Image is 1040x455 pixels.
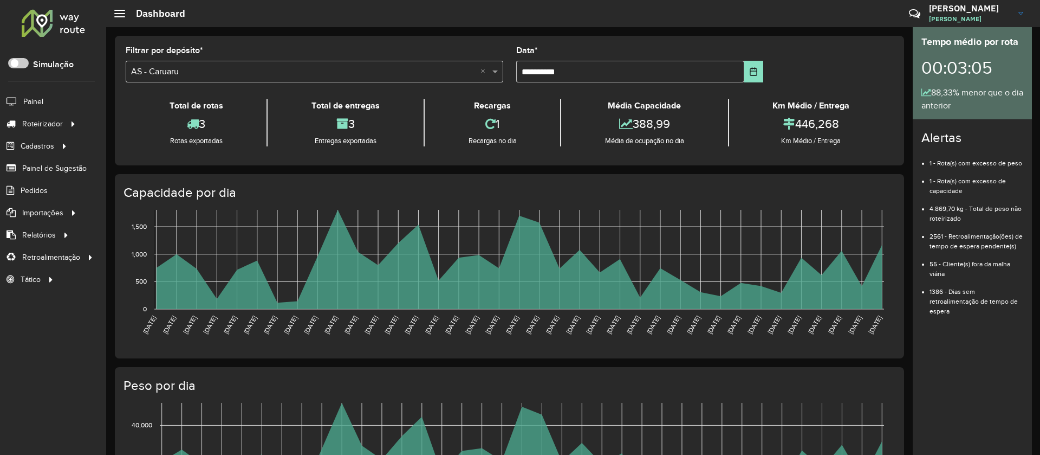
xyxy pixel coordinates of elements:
label: Simulação [33,58,74,71]
div: Média de ocupação no dia [564,136,725,146]
span: Painel [23,96,43,107]
text: [DATE] [524,315,540,335]
div: 00:03:05 [921,49,1023,86]
label: Data [516,44,538,57]
span: Clear all [480,65,490,78]
text: [DATE] [544,315,560,335]
div: 388,99 [564,112,725,136]
text: [DATE] [484,315,500,335]
li: 1386 - Dias sem retroalimentação de tempo de espera [929,279,1023,316]
text: [DATE] [343,315,359,335]
text: [DATE] [706,315,721,335]
text: [DATE] [746,315,762,335]
text: [DATE] [565,315,581,335]
text: [DATE] [847,315,863,335]
text: [DATE] [202,315,218,335]
span: Importações [22,207,63,219]
label: Filtrar por depósito [126,44,203,57]
span: Retroalimentação [22,252,80,263]
text: [DATE] [807,315,822,335]
span: Relatórios [22,229,56,241]
span: Tático [21,274,41,285]
span: Pedidos [21,185,48,196]
text: [DATE] [645,315,661,335]
text: [DATE] [182,315,198,335]
div: Total de entregas [270,99,420,112]
div: 88,33% menor que o dia anterior [921,86,1023,112]
div: Média Capacidade [564,99,725,112]
li: 55 - Cliente(s) fora da malha viária [929,251,1023,279]
li: 1 - Rota(s) com excesso de capacidade [929,168,1023,196]
text: [DATE] [786,315,802,335]
div: Recargas [427,99,557,112]
text: [DATE] [303,315,318,335]
text: [DATE] [444,315,459,335]
text: [DATE] [222,315,238,335]
h2: Dashboard [125,8,185,20]
span: Painel de Sugestão [22,163,87,174]
div: Total de rotas [128,99,264,112]
text: 0 [143,305,147,312]
text: [DATE] [424,315,439,335]
li: 4.869,70 kg - Total de peso não roteirizado [929,196,1023,223]
text: 40,000 [132,422,152,429]
text: [DATE] [283,315,298,335]
text: 1,000 [132,251,147,258]
text: [DATE] [383,315,399,335]
text: [DATE] [867,315,883,335]
text: [DATE] [686,315,701,335]
text: 500 [135,278,147,285]
h4: Alertas [921,130,1023,146]
text: [DATE] [323,315,339,335]
h4: Peso por dia [123,378,893,394]
div: 3 [128,112,264,136]
div: Rotas exportadas [128,136,264,146]
h3: [PERSON_NAME] [929,3,1010,14]
text: [DATE] [726,315,742,335]
div: Tempo médio por rota [921,35,1023,49]
a: Contato Rápido [903,2,926,25]
text: [DATE] [625,315,641,335]
text: [DATE] [504,315,520,335]
h4: Capacidade por dia [123,185,893,201]
text: [DATE] [141,315,157,335]
text: [DATE] [242,315,258,335]
text: [DATE] [605,315,621,335]
div: Entregas exportadas [270,136,420,146]
span: Roteirizador [22,118,63,130]
text: [DATE] [404,315,419,335]
div: Km Médio / Entrega [732,136,890,146]
text: [DATE] [666,315,681,335]
text: [DATE] [262,315,278,335]
div: 446,268 [732,112,890,136]
div: Km Médio / Entrega [732,99,890,112]
button: Choose Date [744,61,763,82]
div: Recargas no dia [427,136,557,146]
span: [PERSON_NAME] [929,14,1010,24]
text: [DATE] [464,315,480,335]
text: [DATE] [827,315,842,335]
text: 1,500 [132,223,147,230]
text: [DATE] [161,315,177,335]
span: Cadastros [21,140,54,152]
text: [DATE] [766,315,782,335]
div: 1 [427,112,557,136]
text: [DATE] [363,315,379,335]
li: 2561 - Retroalimentação(ões) de tempo de espera pendente(s) [929,223,1023,251]
div: 3 [270,112,420,136]
text: [DATE] [585,315,601,335]
li: 1 - Rota(s) com excesso de peso [929,150,1023,168]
